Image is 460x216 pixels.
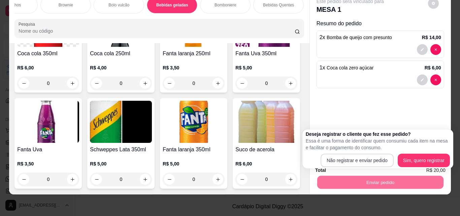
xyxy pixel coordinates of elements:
p: R$ 4,00 [90,64,152,71]
button: decrease-product-quantity [237,78,248,89]
button: increase-product-quantity [67,174,78,185]
p: Bebidas Quentes [263,2,294,8]
button: decrease-product-quantity [91,174,102,185]
button: increase-product-quantity [67,78,78,89]
h4: Coca cola 250ml [90,50,152,58]
h4: Coca cola 350ml [17,50,79,58]
h4: Schweppes Lata 350ml [90,146,152,154]
p: R$ 6,00 [17,64,79,71]
p: MESA 1 [317,5,384,14]
p: Essa é uma forma de identificar quem consumiu cada item na mesa e facilitar o pagamento do consumo. [306,137,450,151]
label: Pesquisa [19,21,37,27]
p: R$ 5,00 [90,160,152,167]
img: product-image [90,101,152,143]
h4: Fanta Uva [17,146,79,154]
p: Resumo do pedido [317,20,444,28]
p: Bebidas geladas [156,2,188,8]
p: Bolo vulcão [108,2,129,8]
p: Bomboniere [215,2,236,8]
span: R$ 20,00 [426,166,446,174]
p: R$ 6,00 [425,64,441,71]
span: Coca cola zero açúcar [327,65,373,70]
button: decrease-product-quantity [19,78,29,89]
p: R$ 14,00 [422,34,441,41]
button: increase-product-quantity [140,174,151,185]
button: decrease-product-quantity [430,44,441,55]
button: decrease-product-quantity [164,174,175,185]
h4: Fanta laranja 350ml [163,146,225,154]
button: increase-product-quantity [212,78,223,89]
img: product-image [163,101,225,143]
h4: Fanta laranja 250ml [163,50,225,58]
h2: Deseja registrar o cliente que fez esse pedido? [306,131,450,137]
button: increase-product-quantity [140,78,151,89]
input: Pesquisa [19,28,295,34]
button: decrease-product-quantity [164,78,175,89]
button: Não registrar e enviar pedido [321,154,394,167]
span: Bomba de queijo com presunto [327,35,392,40]
h4: Fanta Uva 350ml [235,50,297,58]
img: product-image [17,101,79,143]
p: R$ 3,50 [163,64,225,71]
button: decrease-product-quantity [430,74,441,85]
button: decrease-product-quantity [417,44,428,55]
p: 1 x [320,64,374,72]
button: Sim, quero registrar [398,154,450,167]
p: R$ 5,00 [163,160,225,167]
button: decrease-product-quantity [417,74,428,85]
img: product-image [235,101,297,143]
p: 2 x [320,33,392,41]
button: increase-product-quantity [285,78,296,89]
strong: Total [315,167,326,173]
button: increase-product-quantity [212,174,223,185]
button: Enviar pedido [317,176,443,189]
p: Brownie [59,2,73,8]
p: R$ 5,00 [235,64,297,71]
p: R$ 3,50 [17,160,79,167]
h4: Suco de acerola [235,146,297,154]
button: decrease-product-quantity [91,78,102,89]
p: R$ 6,00 [235,160,297,167]
button: decrease-product-quantity [19,174,29,185]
